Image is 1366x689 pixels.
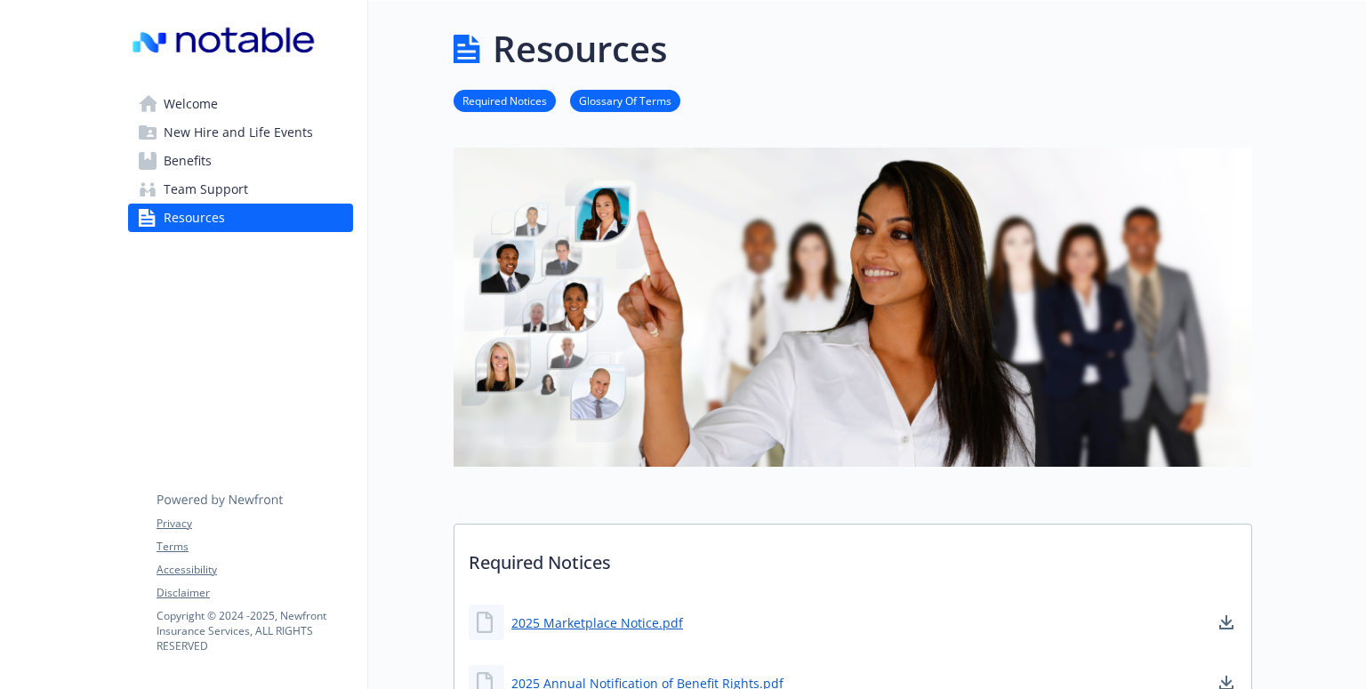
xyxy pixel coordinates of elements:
[493,22,667,76] h1: Resources
[164,204,225,232] span: Resources
[157,562,352,578] a: Accessibility
[454,148,1252,467] img: resources page banner
[128,204,353,232] a: Resources
[454,525,1251,590] p: Required Notices
[157,539,352,555] a: Terms
[128,90,353,118] a: Welcome
[454,92,556,108] a: Required Notices
[164,90,218,118] span: Welcome
[157,516,352,532] a: Privacy
[157,608,352,653] p: Copyright © 2024 - 2025 , Newfront Insurance Services, ALL RIGHTS RESERVED
[157,585,352,601] a: Disclaimer
[128,147,353,175] a: Benefits
[164,175,248,204] span: Team Support
[570,92,680,108] a: Glossary Of Terms
[164,118,313,147] span: New Hire and Life Events
[128,175,353,204] a: Team Support
[128,118,353,147] a: New Hire and Life Events
[164,147,212,175] span: Benefits
[511,613,683,632] a: 2025 Marketplace Notice.pdf
[1216,612,1237,633] a: download document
